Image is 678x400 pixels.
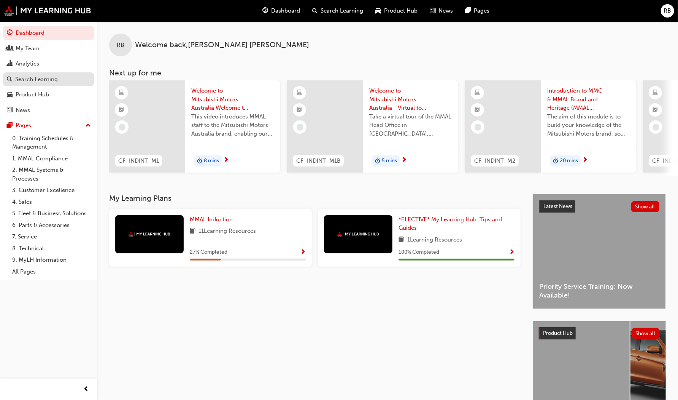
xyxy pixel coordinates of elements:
[16,59,39,68] div: Analytics
[384,6,418,15] span: Product Hub
[3,26,94,40] a: Dashboard
[3,88,94,102] a: Product Hub
[7,30,13,37] span: guage-icon
[86,121,91,131] span: up-icon
[204,157,219,165] span: 8 mins
[399,215,514,232] a: *ELECTIVE* My Learning Hub: Tips and Guides
[117,41,124,50] span: RB
[7,76,12,83] span: search-icon
[9,164,94,184] a: 2. MMAL Systems & Processes
[297,105,302,115] span: booktick-icon
[97,69,678,77] h3: Next up for me
[198,227,256,236] span: 11 Learning Resources
[3,57,94,71] a: Analytics
[382,157,397,165] span: 5 mins
[369,86,452,112] span: Welcome to Mitsubishi Motors Australia - Virtual tour video for all MMAL staff
[474,157,516,165] span: CF_INDINT_M2
[16,121,31,130] div: Pages
[9,208,94,219] a: 5. Fleet & Business Solutions
[465,6,471,16] span: pages-icon
[539,200,659,213] a: Latest NewsShow all
[9,196,94,208] a: 4. Sales
[7,61,13,67] span: chart-icon
[9,231,94,243] a: 7. Service
[375,156,380,166] span: duration-icon
[321,6,364,15] span: Search Learning
[653,105,658,115] span: booktick-icon
[129,232,170,237] img: mmal
[3,118,94,133] button: Pages
[197,156,202,166] span: duration-icon
[631,201,660,212] button: Show all
[547,112,630,138] span: The aim of this module is to build your knowledge of the Mitsubishi Motors brand, so you can demo...
[300,249,306,256] span: Show Progress
[306,3,370,19] a: search-iconSearch Learning
[399,248,439,257] span: 100 % Completed
[263,6,268,16] span: guage-icon
[407,235,462,245] span: 1 Learning Resources
[3,24,94,118] button: DashboardMy TeamAnalyticsSearch LearningProduct HubNews
[9,184,94,196] a: 3. Customer Excellence
[16,90,49,99] div: Product Hub
[475,105,480,115] span: booktick-icon
[257,3,306,19] a: guage-iconDashboard
[135,41,309,50] span: Welcome back , [PERSON_NAME] [PERSON_NAME]
[296,157,341,165] span: CF_INDINT_M1B
[533,194,666,309] a: Latest NewsShow allPriority Service Training: Now Available!
[3,42,94,56] a: My Team
[300,248,306,257] button: Show Progress
[7,122,13,129] span: pages-icon
[190,216,233,223] span: MMAL Induction
[664,6,672,15] span: RB
[9,254,94,266] a: 9. MyLH Information
[539,327,660,339] a: Product HubShow all
[661,4,674,18] button: RB
[475,88,480,98] span: learningResourceType_ELEARNING-icon
[7,107,13,114] span: news-icon
[399,235,404,245] span: book-icon
[9,153,94,165] a: 1. MMAL Compliance
[3,72,94,86] a: Search Learning
[653,124,659,131] span: learningRecordVerb_NONE-icon
[4,6,91,16] img: mmal
[119,124,125,131] span: learningRecordVerb_NONE-icon
[475,124,481,131] span: learningRecordVerb_NONE-icon
[369,112,452,138] span: Take a virtual tour of the MMAL Head Office in [GEOGRAPHIC_DATA], [GEOGRAPHIC_DATA].
[3,103,94,117] a: News
[653,88,658,98] span: learningResourceType_ELEARNING-icon
[297,88,302,98] span: learningResourceType_ELEARNING-icon
[9,266,94,278] a: All Pages
[109,194,521,203] h3: My Learning Plans
[509,249,514,256] span: Show Progress
[582,157,588,164] span: next-icon
[337,232,379,237] img: mmal
[9,219,94,231] a: 6. Parts & Accessories
[223,157,229,164] span: next-icon
[84,385,89,394] span: prev-icon
[191,112,274,138] span: This video introduces MMAL staff to the Mitsubishi Motors Australia brand, enabling our staff to ...
[543,330,573,336] span: Product Hub
[297,124,303,131] span: learningRecordVerb_NONE-icon
[109,80,280,173] a: CF_INDINT_M1Welcome to Mitsubishi Motors Australia Welcome to Mitsubishi Motors Australia - Video...
[119,88,124,98] span: learningResourceType_ELEARNING-icon
[118,157,159,165] span: CF_INDINT_M1
[424,3,459,19] a: news-iconNews
[7,91,13,98] span: car-icon
[313,6,318,16] span: search-icon
[9,243,94,254] a: 8. Technical
[190,215,236,224] a: MMAL Induction
[119,105,124,115] span: booktick-icon
[401,157,407,164] span: next-icon
[272,6,300,15] span: Dashboard
[509,248,514,257] button: Show Progress
[543,203,572,210] span: Latest News
[190,248,227,257] span: 27 % Completed
[474,6,490,15] span: Pages
[430,6,436,16] span: news-icon
[459,3,496,19] a: pages-iconPages
[15,75,58,84] div: Search Learning
[370,3,424,19] a: car-iconProduct Hub
[547,86,630,112] span: Introduction to MMC & MMAL Brand and Heritage (MMAL Induction)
